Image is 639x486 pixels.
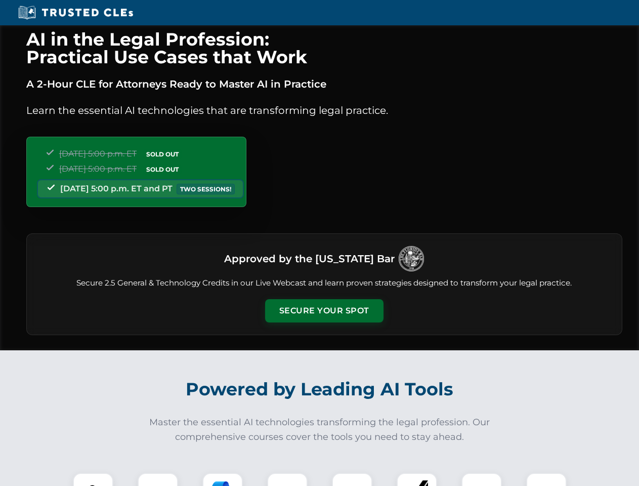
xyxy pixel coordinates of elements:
button: Secure Your Spot [265,299,384,322]
span: [DATE] 5:00 p.m. ET [59,164,137,174]
span: SOLD OUT [143,164,182,175]
span: SOLD OUT [143,149,182,159]
img: Trusted CLEs [15,5,136,20]
h3: Approved by the [US_STATE] Bar [224,250,395,268]
p: Secure 2.5 General & Technology Credits in our Live Webcast and learn proven strategies designed ... [39,277,610,289]
p: Learn the essential AI technologies that are transforming legal practice. [26,102,622,118]
span: [DATE] 5:00 p.m. ET [59,149,137,158]
h2: Powered by Leading AI Tools [39,372,600,407]
p: A 2-Hour CLE for Attorneys Ready to Master AI in Practice [26,76,622,92]
img: Logo [399,246,424,271]
p: Master the essential AI technologies transforming the legal profession. Our comprehensive courses... [143,415,497,444]
h1: AI in the Legal Profession: Practical Use Cases that Work [26,30,622,66]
